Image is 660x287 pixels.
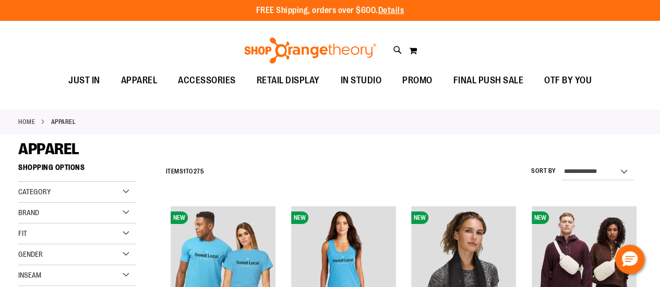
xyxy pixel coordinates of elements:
h2: Items to [166,164,205,180]
a: ACCESSORIES [167,69,246,93]
span: Category [18,188,51,196]
span: OTF BY YOU [544,69,592,92]
a: APPAREL [111,69,168,92]
a: Home [18,117,35,127]
span: RETAIL DISPLAY [257,69,320,92]
button: Hello, have a question? Let’s chat. [615,245,644,274]
span: ACCESSORIES [178,69,236,92]
a: FINAL PUSH SALE [443,69,534,93]
span: NEW [532,211,549,224]
a: JUST IN [58,69,111,93]
span: Gender [18,250,43,258]
span: NEW [291,211,308,224]
span: 1 [183,168,186,175]
a: OTF BY YOU [534,69,602,93]
strong: Shopping Options [18,158,136,182]
a: Details [378,6,404,15]
label: Sort By [531,167,556,176]
a: PROMO [392,69,443,93]
span: JUST IN [68,69,100,92]
span: PROMO [402,69,433,92]
span: APPAREL [18,140,79,158]
a: IN STUDIO [330,69,392,93]
span: NEW [411,211,428,224]
a: RETAIL DISPLAY [246,69,330,93]
span: NEW [171,211,188,224]
span: Brand [18,208,39,217]
span: Fit [18,229,27,238]
strong: APPAREL [51,117,76,127]
span: 275 [194,168,205,175]
p: FREE Shipping, orders over $600. [256,5,404,17]
span: Inseam [18,271,41,279]
span: APPAREL [121,69,158,92]
img: Shop Orangetheory [243,38,378,64]
span: IN STUDIO [341,69,382,92]
span: FINAL PUSH SALE [453,69,524,92]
